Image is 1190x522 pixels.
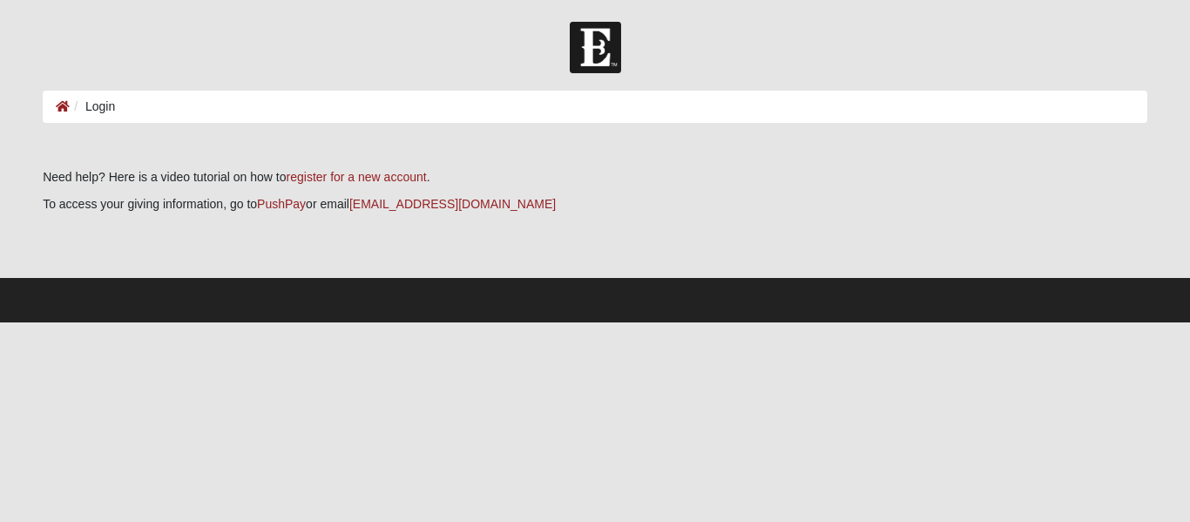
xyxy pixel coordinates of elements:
li: Login [70,98,115,116]
p: Need help? Here is a video tutorial on how to . [43,168,1147,186]
a: [EMAIL_ADDRESS][DOMAIN_NAME] [349,197,556,211]
p: To access your giving information, go to or email [43,195,1147,214]
a: PushPay [257,197,306,211]
img: Church of Eleven22 Logo [570,22,621,73]
a: register for a new account [287,170,427,184]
